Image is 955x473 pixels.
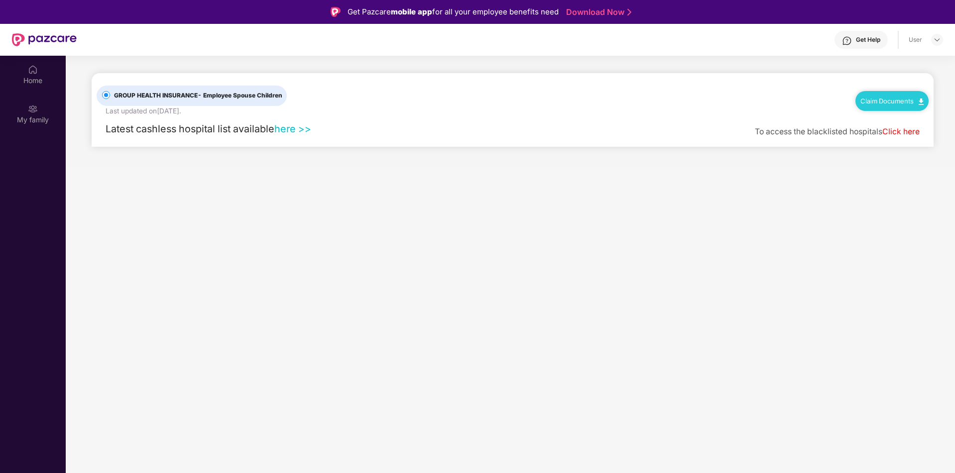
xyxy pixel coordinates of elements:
[882,127,920,136] a: Click here
[28,65,38,75] img: svg+xml;base64,PHN2ZyBpZD0iSG9tZSIgeG1sbnM9Imh0dHA6Ly93d3cudzMub3JnLzIwMDAvc3ZnIiB3aWR0aD0iMjAiIG...
[106,123,274,135] span: Latest cashless hospital list available
[909,36,922,44] div: User
[842,36,852,46] img: svg+xml;base64,PHN2ZyBpZD0iSGVscC0zMngzMiIgeG1sbnM9Imh0dHA6Ly93d3cudzMub3JnLzIwMDAvc3ZnIiB3aWR0aD...
[28,104,38,114] img: svg+xml;base64,PHN2ZyB3aWR0aD0iMjAiIGhlaWdodD0iMjAiIHZpZXdCb3g9IjAgMCAyMCAyMCIgZmlsbD0ibm9uZSIgeG...
[856,36,880,44] div: Get Help
[348,6,559,18] div: Get Pazcare for all your employee benefits need
[391,7,432,16] strong: mobile app
[331,7,341,17] img: Logo
[566,7,628,17] a: Download Now
[274,123,311,135] a: here >>
[627,7,631,17] img: Stroke
[110,91,286,100] span: GROUP HEALTH INSURANCE
[933,36,941,44] img: svg+xml;base64,PHN2ZyBpZD0iRHJvcGRvd24tMzJ4MzIiIHhtbG5zPSJodHRwOi8vd3d3LnczLm9yZy8yMDAwL3N2ZyIgd2...
[198,92,282,99] span: - Employee Spouse Children
[860,97,924,105] a: Claim Documents
[755,127,882,136] span: To access the blacklisted hospitals
[12,33,77,46] img: New Pazcare Logo
[919,98,924,105] img: svg+xml;base64,PHN2ZyB4bWxucz0iaHR0cDovL3d3dy53My5vcmcvMjAwMC9zdmciIHdpZHRoPSIxMC40IiBoZWlnaHQ9Ij...
[106,106,181,117] div: Last updated on [DATE] .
